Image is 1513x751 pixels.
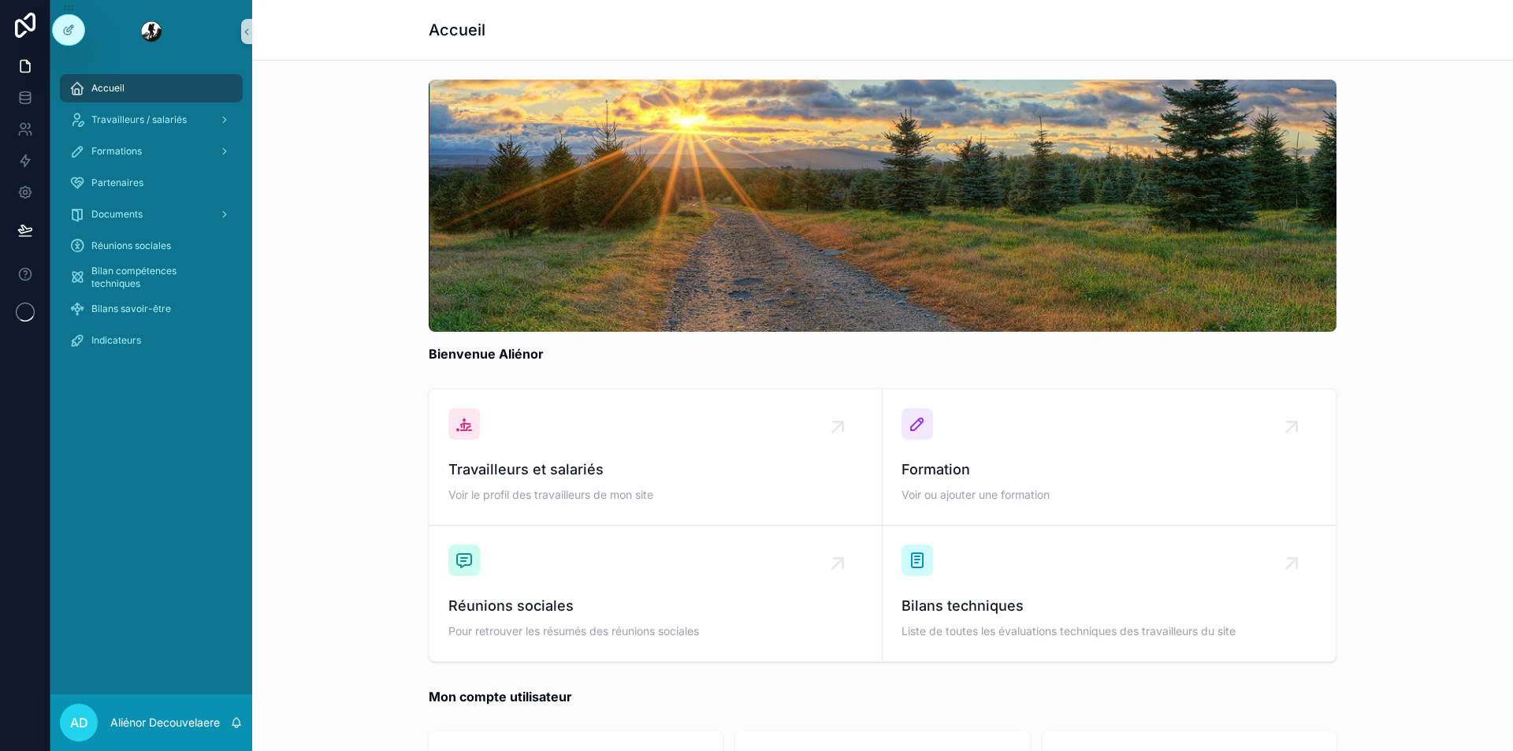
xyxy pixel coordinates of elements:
[60,74,243,102] a: Accueil
[70,713,88,732] span: AD
[60,200,243,229] a: Documents
[91,82,125,95] span: Accueil
[60,263,243,292] a: Bilan compétences techniques
[91,208,143,221] span: Documents
[429,526,883,661] a: Réunions socialesPour retrouver les résumés des réunions sociales
[883,526,1336,661] a: Bilans techniquesListe de toutes les évaluations techniques des travailleurs du site
[448,595,863,617] span: Réunions sociales
[429,389,883,526] a: Travailleurs et salariésVoir le profil des travailleurs de mon site
[448,487,863,503] span: Voir le profil des travailleurs de mon site
[901,459,1317,481] span: Formation
[50,63,252,375] div: scrollable content
[91,240,171,252] span: Réunions sociales
[883,389,1336,526] a: FormationVoir ou ajouter une formation
[110,715,220,731] p: Aliénor Decouvelaere
[60,137,243,165] a: Formations
[91,113,187,126] span: Travailleurs / salariés
[60,295,243,323] a: Bilans savoir-être
[448,459,863,481] span: Travailleurs et salariés
[429,19,485,41] h1: Accueil
[91,303,171,315] span: Bilans savoir-être
[91,265,227,290] span: Bilan compétences techniques
[901,487,1317,503] span: Voir ou ajouter une formation
[429,344,544,363] strong: Bienvenue Aliénor
[429,687,572,706] strong: Mon compte utilisateur
[60,106,243,134] a: Travailleurs / salariés
[901,623,1317,639] span: Liste de toutes les évaluations techniques des travailleurs du site
[139,19,164,44] img: App logo
[91,334,141,347] span: Indicateurs
[60,326,243,355] a: Indicateurs
[901,595,1317,617] span: Bilans techniques
[448,623,863,639] span: Pour retrouver les résumés des réunions sociales
[91,145,142,158] span: Formations
[60,232,243,260] a: Réunions sociales
[60,169,243,197] a: Partenaires
[91,177,143,189] span: Partenaires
